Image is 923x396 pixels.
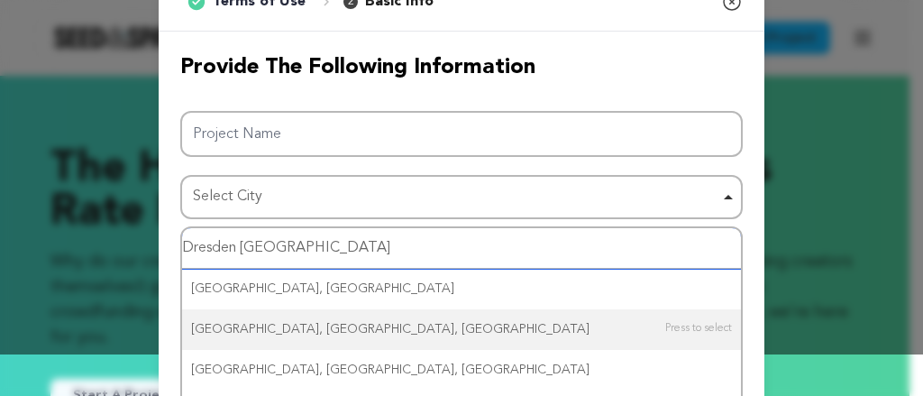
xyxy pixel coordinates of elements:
input: Project Name [180,111,743,157]
div: Select City [193,184,719,210]
div: [GEOGRAPHIC_DATA], [GEOGRAPHIC_DATA] [182,269,741,309]
div: [GEOGRAPHIC_DATA], [GEOGRAPHIC_DATA], [GEOGRAPHIC_DATA] [182,350,741,391]
div: [GEOGRAPHIC_DATA], [GEOGRAPHIC_DATA], [GEOGRAPHIC_DATA] [182,309,741,350]
input: Select City [182,228,741,269]
h2: Provide the following information [180,53,743,82]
